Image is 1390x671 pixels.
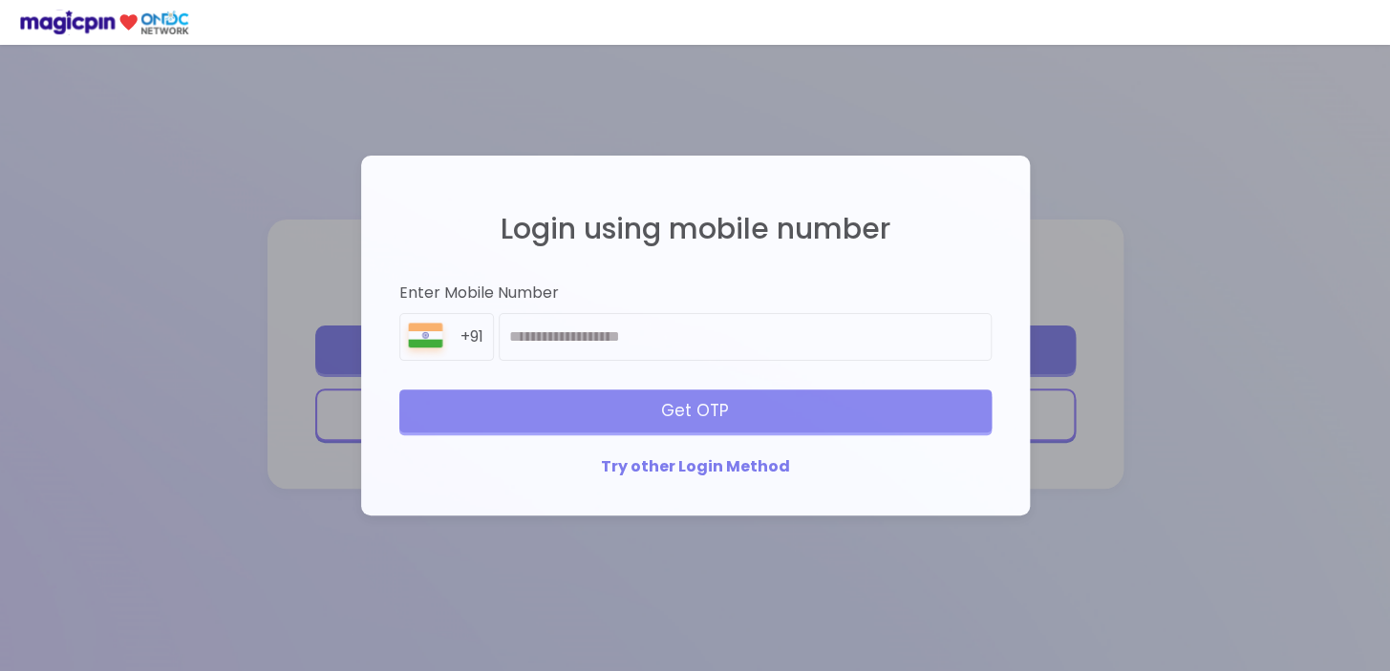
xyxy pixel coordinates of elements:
[460,326,493,348] div: +91
[400,319,452,360] img: 8BGLRPwvQ+9ZgAAAAASUVORK5CYII=
[399,456,992,478] div: Try other Login Method
[19,10,189,35] img: ondc-logo-new-small.8a59708e.svg
[399,213,992,244] h2: Login using mobile number
[399,283,992,304] div: Enter Mobile Number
